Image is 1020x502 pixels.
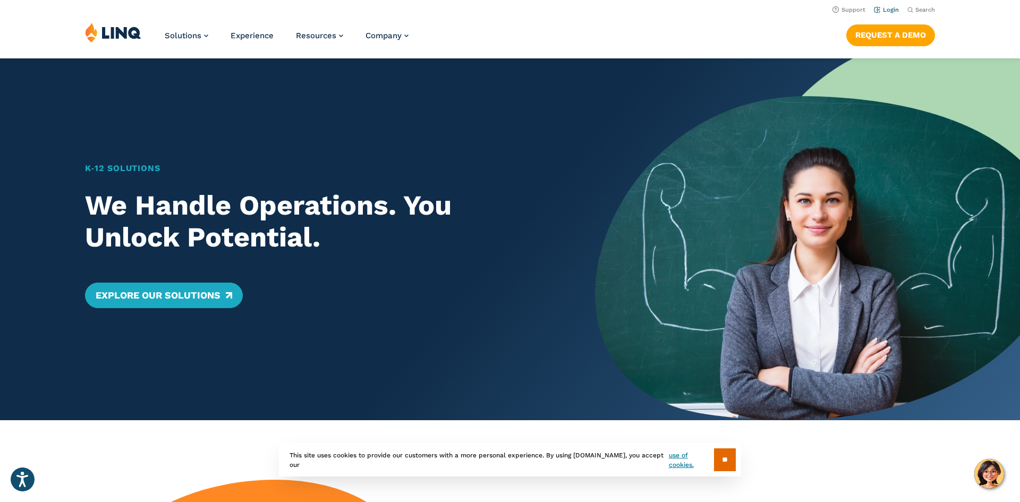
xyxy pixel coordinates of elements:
span: Search [915,6,935,13]
h1: K‑12 Solutions [85,162,554,175]
a: Experience [231,31,274,40]
button: Open Search Bar [907,6,935,14]
a: Support [832,6,865,13]
a: Login [874,6,899,13]
nav: Primary Navigation [165,22,409,57]
h2: We Handle Operations. You Unlock Potential. [85,190,554,253]
div: This site uses cookies to provide our customers with a more personal experience. By using [DOMAIN... [279,443,741,477]
img: Home Banner [595,58,1020,420]
a: Request a Demo [846,24,935,46]
span: Solutions [165,31,201,40]
a: Solutions [165,31,208,40]
span: Resources [296,31,336,40]
a: Explore Our Solutions [85,283,243,308]
a: Company [365,31,409,40]
nav: Button Navigation [846,22,935,46]
button: Hello, have a question? Let’s chat. [974,459,1004,489]
img: LINQ | K‑12 Software [85,22,141,42]
a: Resources [296,31,343,40]
a: use of cookies. [669,450,714,470]
span: Company [365,31,402,40]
